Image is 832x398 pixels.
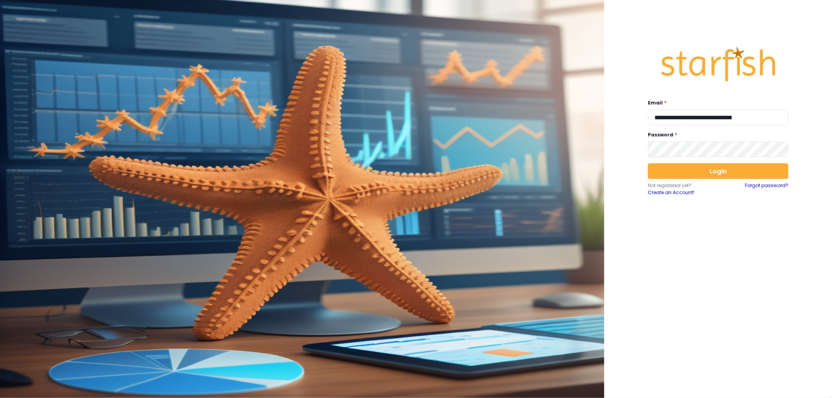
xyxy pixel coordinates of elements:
[660,40,777,89] img: Logo.42cb71d561138c82c4ab.png
[648,189,718,196] a: Create an Account!
[745,182,788,196] a: Forgot password?
[648,99,784,106] label: Email
[648,182,718,189] p: Not registered yet?
[648,131,784,138] label: Password
[648,163,788,179] button: Login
